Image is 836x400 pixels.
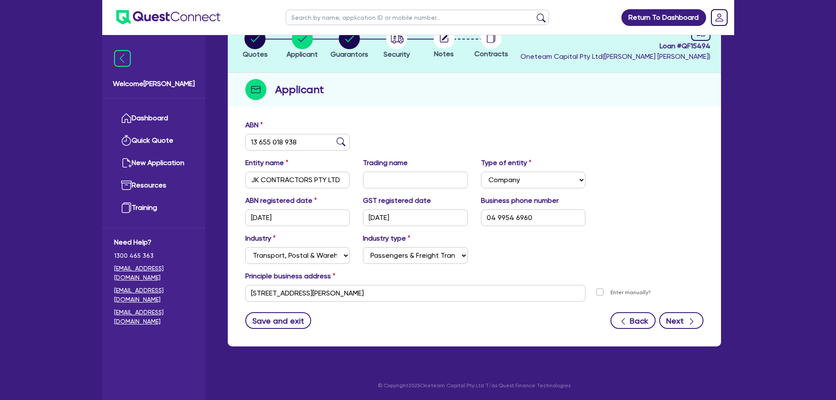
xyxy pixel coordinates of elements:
[114,107,194,130] a: Dashboard
[287,50,318,58] span: Applicant
[363,195,431,206] label: GST registered date
[114,152,194,174] a: New Application
[474,50,508,58] span: Contracts
[245,79,266,100] img: step-icon
[384,50,410,58] span: Security
[114,50,131,67] img: icon-menu-close
[610,288,651,297] label: Enter manually?
[116,10,220,25] img: quest-connect-logo-blue
[383,28,410,60] button: Security
[114,286,194,304] a: [EMAIL_ADDRESS][DOMAIN_NAME]
[121,135,132,146] img: quick-quote
[121,180,132,191] img: resources
[114,251,194,260] span: 1300 465 363
[434,50,454,58] span: Notes
[121,202,132,213] img: training
[245,209,350,226] input: DD / MM / YYYY
[610,312,656,329] button: Back
[245,271,335,281] label: Principle business address
[114,237,194,248] span: Need Help?
[520,41,710,51] span: Loan # QF15494
[245,312,312,329] button: Save and exit
[245,195,317,206] label: ABN registered date
[659,312,703,329] button: Next
[286,28,318,60] button: Applicant
[121,158,132,168] img: new-application
[520,52,710,61] span: Oneteam Capital Pty Ltd ( [PERSON_NAME] [PERSON_NAME] )
[286,10,549,25] input: Search by name, application ID or mobile number...
[114,197,194,219] a: Training
[330,28,369,60] button: Guarantors
[337,137,345,146] img: abn-lookup icon
[245,120,263,130] label: ABN
[245,233,276,244] label: Industry
[114,264,194,282] a: [EMAIL_ADDRESS][DOMAIN_NAME]
[481,195,559,206] label: Business phone number
[275,82,324,97] h2: Applicant
[114,174,194,197] a: Resources
[363,233,410,244] label: Industry type
[363,158,408,168] label: Trading name
[113,79,195,89] span: Welcome [PERSON_NAME]
[114,308,194,326] a: [EMAIL_ADDRESS][DOMAIN_NAME]
[621,9,706,26] a: Return To Dashboard
[245,158,288,168] label: Entity name
[708,6,731,29] a: Dropdown toggle
[242,28,268,60] button: Quotes
[363,209,468,226] input: DD / MM / YYYY
[243,50,268,58] span: Quotes
[114,130,194,152] a: Quick Quote
[330,50,368,58] span: Guarantors
[481,158,531,168] label: Type of entity
[222,382,727,389] p: © Copyright 2025 Oneteam Capital Pty Ltd T/as Quest Finance Technologies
